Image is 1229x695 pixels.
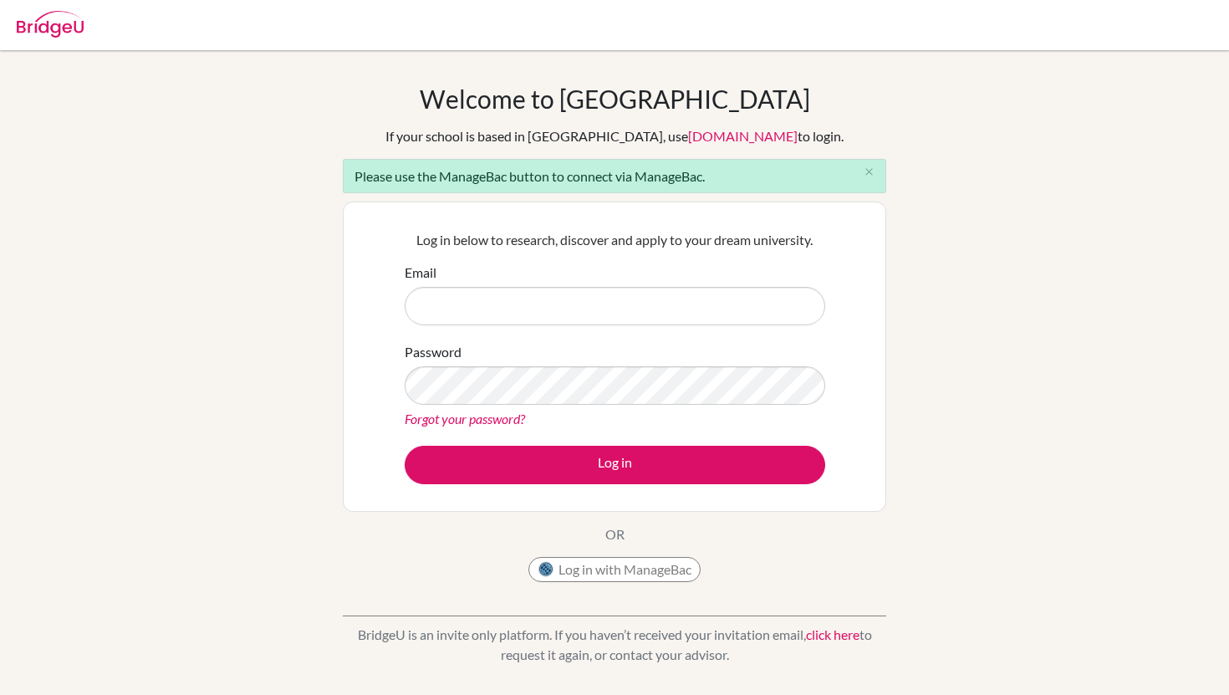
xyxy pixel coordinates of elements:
p: OR [605,524,625,544]
label: Email [405,263,436,283]
a: Forgot your password? [405,411,525,427]
img: Bridge-U [17,11,84,38]
p: BridgeU is an invite only platform. If you haven’t received your invitation email, to request it ... [343,625,886,665]
p: Log in below to research, discover and apply to your dream university. [405,230,825,250]
div: If your school is based in [GEOGRAPHIC_DATA], use to login. [385,126,844,146]
button: Log in with ManageBac [528,557,701,582]
div: Please use the ManageBac button to connect via ManageBac. [343,159,886,193]
label: Password [405,342,462,362]
i: close [863,166,875,178]
h1: Welcome to [GEOGRAPHIC_DATA] [420,84,810,114]
a: click here [806,626,859,642]
button: Close [852,160,885,185]
button: Log in [405,446,825,484]
a: [DOMAIN_NAME] [688,128,798,144]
